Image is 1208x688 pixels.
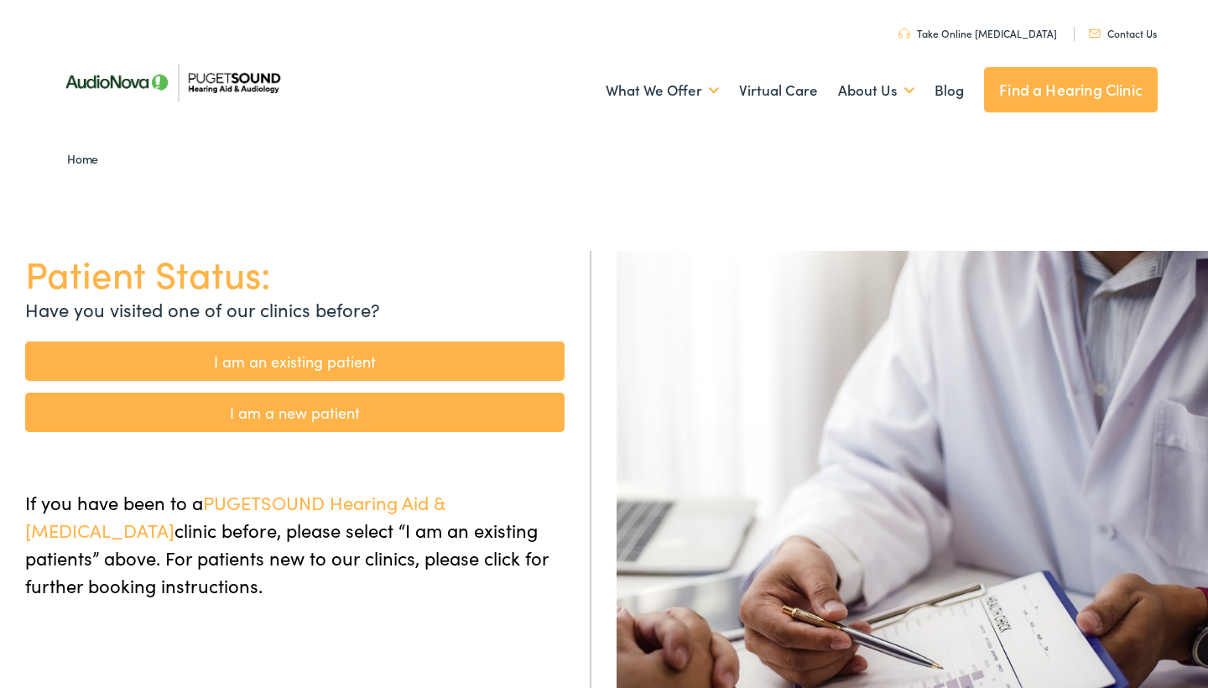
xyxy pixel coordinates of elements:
[898,26,1057,40] a: Take Online [MEDICAL_DATA]
[898,29,910,39] img: utility icon
[25,251,565,295] h1: Patient Status:
[25,489,445,543] span: PUGETSOUND Hearing Aid & [MEDICAL_DATA]
[1089,26,1157,40] a: Contact Us
[606,60,719,122] a: What We Offer
[838,60,914,122] a: About Us
[739,60,818,122] a: Virtual Care
[67,150,107,167] a: Home
[25,341,565,381] a: I am an existing patient
[1089,29,1101,38] img: utility icon
[935,60,964,122] a: Blog
[25,393,565,432] a: I am a new patient
[25,295,565,323] p: Have you visited one of our clinics before?
[25,488,565,599] p: If you have been to a clinic before, please select “I am an existing patients” above. For patient...
[984,67,1158,112] a: Find a Hearing Clinic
